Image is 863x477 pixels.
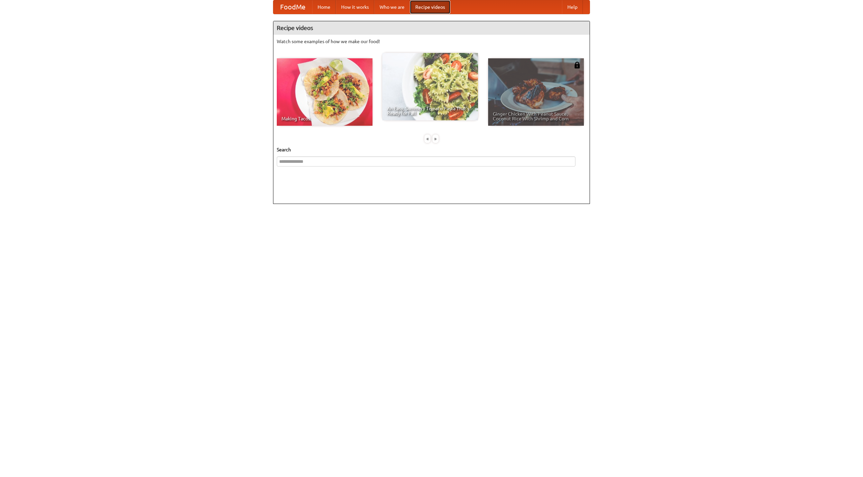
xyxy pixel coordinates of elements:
span: An Easy, Summery Tomato Pasta That's Ready for Fall [387,106,473,116]
p: Watch some examples of how we make our food! [277,38,586,45]
a: Who we are [374,0,410,14]
img: 483408.png [574,62,581,68]
a: Recipe videos [410,0,450,14]
span: Making Tacos [281,116,368,121]
a: FoodMe [273,0,312,14]
a: An Easy, Summery Tomato Pasta That's Ready for Fall [382,53,478,120]
a: Help [562,0,583,14]
a: How it works [336,0,374,14]
h4: Recipe videos [273,21,590,35]
div: » [433,135,439,143]
h5: Search [277,146,586,153]
a: Making Tacos [277,58,373,126]
a: Home [312,0,336,14]
div: « [424,135,430,143]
